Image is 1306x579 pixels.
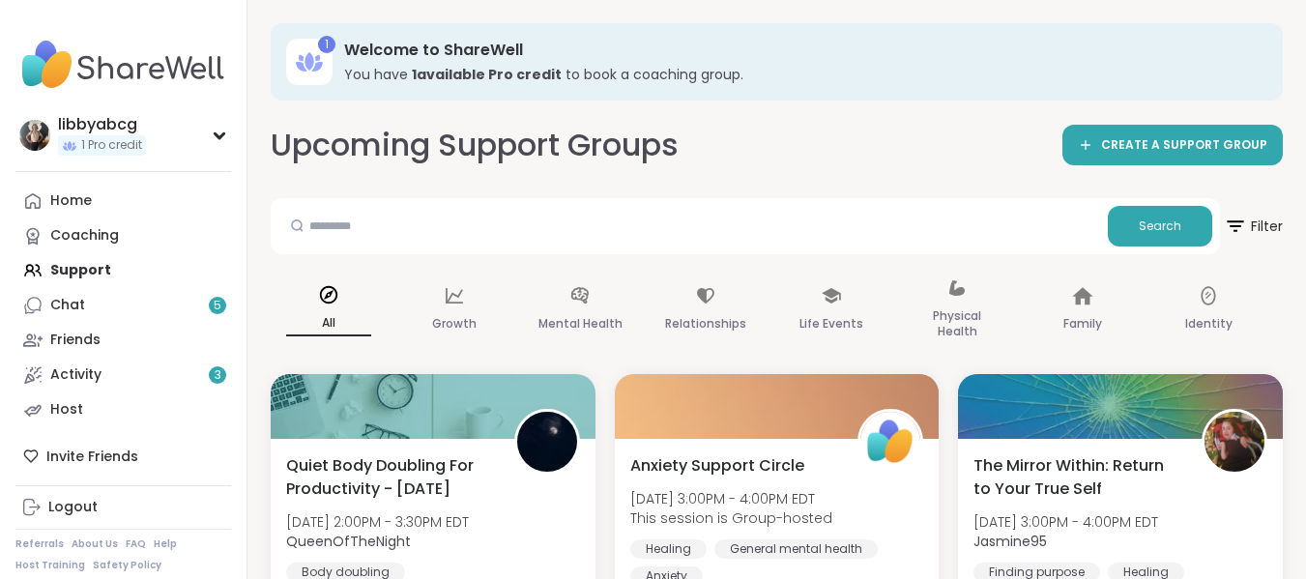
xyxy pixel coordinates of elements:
a: Chat5 [15,288,231,323]
span: [DATE] 3:00PM - 4:00PM EDT [973,512,1158,532]
a: Host Training [15,559,85,572]
div: Activity [50,365,102,385]
p: Life Events [799,312,863,335]
span: [DATE] 3:00PM - 4:00PM EDT [630,489,832,508]
h3: Welcome to ShareWell [344,40,1256,61]
div: libbyabcg [58,114,146,135]
b: Jasmine95 [973,532,1047,551]
img: ShareWell [860,412,920,472]
div: Healing [630,539,707,559]
b: QueenOfTheNight [286,532,411,551]
h3: You have to book a coaching group. [344,65,1256,84]
div: Host [50,400,83,420]
a: About Us [72,537,118,551]
h2: Upcoming Support Groups [271,124,679,167]
img: ShareWell Nav Logo [15,31,231,99]
a: Home [15,184,231,218]
p: Mental Health [538,312,623,335]
div: Logout [48,498,98,517]
img: libbyabcg [19,120,50,151]
span: Anxiety Support Circle [630,454,804,478]
p: Family [1063,312,1102,335]
div: Coaching [50,226,119,246]
span: 1 Pro credit [81,137,142,154]
div: Invite Friends [15,439,231,474]
p: Identity [1185,312,1233,335]
p: Physical Health [914,304,1000,343]
p: Relationships [665,312,746,335]
a: Friends [15,323,231,358]
button: Filter [1224,198,1283,254]
span: Filter [1224,203,1283,249]
div: Chat [50,296,85,315]
a: Activity3 [15,358,231,392]
div: General mental health [714,539,878,559]
b: 1 available Pro credit [412,65,562,84]
a: Help [154,537,177,551]
span: 5 [214,298,221,314]
a: Coaching [15,218,231,253]
div: Home [50,191,92,211]
span: CREATE A SUPPORT GROUP [1101,137,1267,154]
span: 3 [215,367,221,384]
div: Friends [50,331,101,350]
p: All [286,311,371,336]
a: Host [15,392,231,427]
span: The Mirror Within: Return to Your True Self [973,454,1180,501]
span: This session is Group-hosted [630,508,832,528]
button: Search [1108,206,1212,246]
span: Search [1139,217,1181,235]
span: [DATE] 2:00PM - 3:30PM EDT [286,512,469,532]
a: Referrals [15,537,64,551]
img: QueenOfTheNight [517,412,577,472]
p: Growth [432,312,477,335]
a: Safety Policy [93,559,161,572]
img: Jasmine95 [1204,412,1264,472]
a: FAQ [126,537,146,551]
a: Logout [15,490,231,525]
span: Quiet Body Doubling For Productivity - [DATE] [286,454,493,501]
a: CREATE A SUPPORT GROUP [1062,125,1283,165]
div: 1 [318,36,335,53]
